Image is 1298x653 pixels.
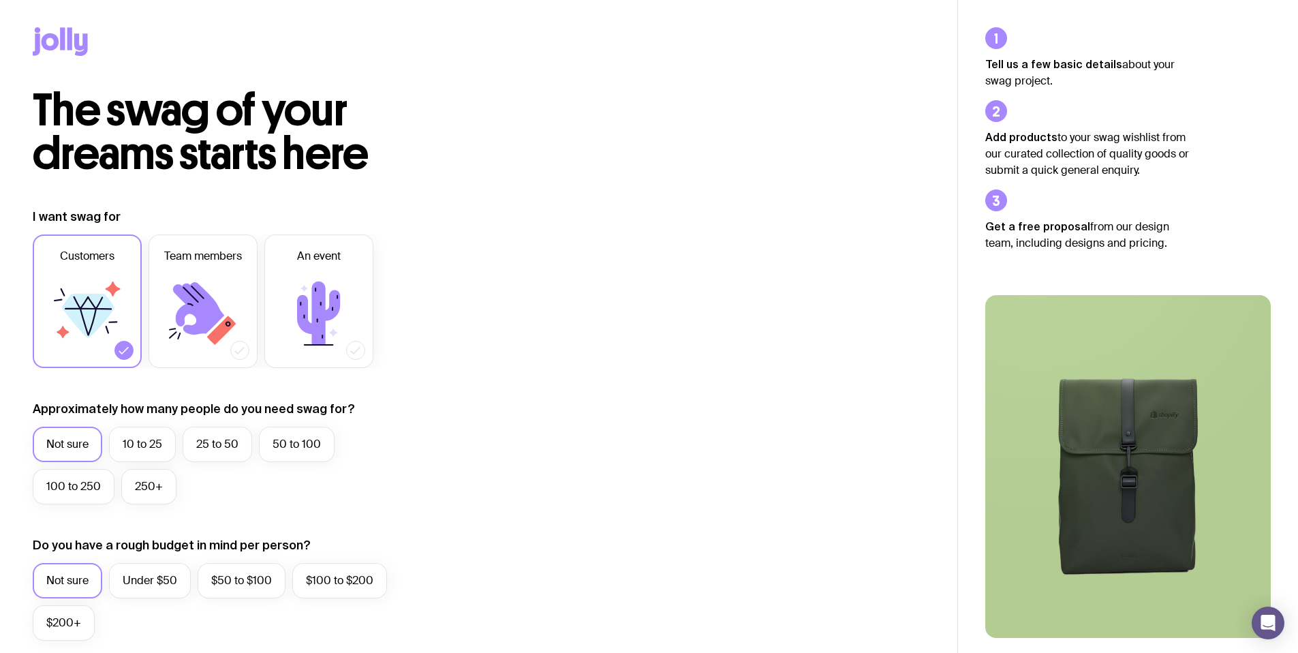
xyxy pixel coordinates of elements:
[109,427,176,462] label: 10 to 25
[60,248,114,264] span: Customers
[198,563,285,598] label: $50 to $100
[985,56,1190,89] p: about your swag project.
[33,83,369,181] span: The swag of your dreams starts here
[33,209,121,225] label: I want swag for
[183,427,252,462] label: 25 to 50
[33,427,102,462] label: Not sure
[259,427,335,462] label: 50 to 100
[164,248,242,264] span: Team members
[985,131,1057,143] strong: Add products
[985,129,1190,179] p: to your swag wishlist from our curated collection of quality goods or submit a quick general enqu...
[33,605,95,641] label: $200+
[109,563,191,598] label: Under $50
[33,469,114,504] label: 100 to 250
[985,220,1090,232] strong: Get a free proposal
[33,401,355,417] label: Approximately how many people do you need swag for?
[985,218,1190,252] p: from our design team, including designs and pricing.
[33,563,102,598] label: Not sure
[1252,607,1284,639] div: Open Intercom Messenger
[292,563,387,598] label: $100 to $200
[985,58,1122,70] strong: Tell us a few basic details
[33,537,311,553] label: Do you have a rough budget in mind per person?
[121,469,176,504] label: 250+
[297,248,341,264] span: An event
